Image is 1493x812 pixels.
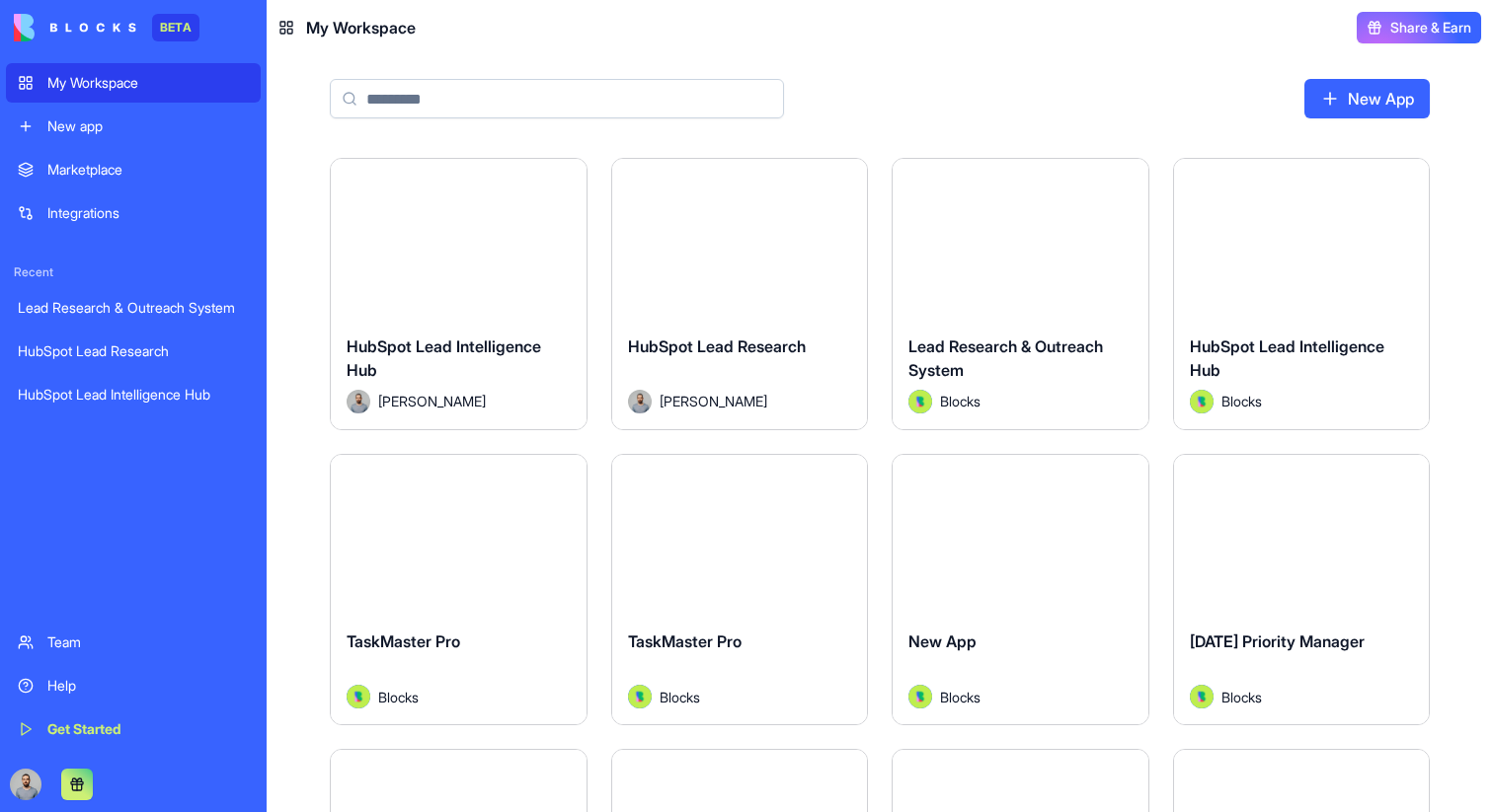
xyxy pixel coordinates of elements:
[1173,158,1431,430] a: HubSpot Lead Intelligence HubAvatarBlocks
[347,685,370,708] img: Avatar
[1190,685,1214,708] img: Avatar
[611,158,869,430] a: HubSpot Lead ResearchAvatar[PERSON_NAME]
[47,160,249,180] div: Marketplace
[18,298,249,318] div: Lead Research & Outreach System
[1190,631,1365,651] span: [DATE] Priority Manager
[10,769,41,800] img: image_123650291_bsq8ao.jpg
[908,336,1103,380] span: Lead Research & Outreach System
[47,116,249,136] div: New app
[6,332,261,371] a: HubSpot Lead Research
[14,14,136,41] img: logo
[1190,390,1214,413] img: Avatar
[1173,454,1431,726] a: [DATE] Priority ManagerAvatarBlocks
[611,454,869,726] a: TaskMaster ProAvatarBlocks
[47,719,249,739] div: Get Started
[347,390,370,413] img: Avatar
[47,632,249,652] div: Team
[6,288,261,328] a: Lead Research & Outreach System
[6,375,261,414] a: HubSpot Lead Intelligence Hub
[6,63,261,103] a: My Workspace
[6,709,261,749] a: Get Started
[660,687,700,707] span: Blocks
[47,676,249,696] div: Help
[47,73,249,93] div: My Workspace
[18,341,249,361] div: HubSpot Lead Research
[6,623,261,662] a: Team
[628,390,652,413] img: Avatar
[892,158,1149,430] a: Lead Research & Outreach SystemAvatarBlocks
[347,631,460,651] span: TaskMaster Pro
[330,454,588,726] a: TaskMaster ProAvatarBlocks
[628,685,652,708] img: Avatar
[908,685,932,708] img: Avatar
[6,150,261,189] a: Marketplace
[660,391,767,411] span: [PERSON_NAME]
[908,390,932,413] img: Avatar
[47,203,249,223] div: Integrations
[1390,18,1471,37] span: Share & Earn
[940,687,981,707] span: Blocks
[892,454,1149,726] a: New AppAvatarBlocks
[378,687,419,707] span: Blocks
[628,336,806,356] span: HubSpot Lead Research
[378,391,486,411] span: [PERSON_NAME]
[1190,336,1384,380] span: HubSpot Lead Intelligence Hub
[330,158,588,430] a: HubSpot Lead Intelligence HubAvatar[PERSON_NAME]
[152,14,199,41] div: BETA
[1221,687,1262,707] span: Blocks
[14,14,199,41] a: BETA
[628,631,742,651] span: TaskMaster Pro
[1304,79,1430,118] a: New App
[306,16,416,39] span: My Workspace
[908,631,977,651] span: New App
[1221,391,1262,411] span: Blocks
[6,107,261,146] a: New app
[18,385,249,405] div: HubSpot Lead Intelligence Hub
[1357,12,1481,43] button: Share & Earn
[347,336,541,380] span: HubSpot Lead Intelligence Hub
[6,193,261,233] a: Integrations
[940,391,981,411] span: Blocks
[6,666,261,705] a: Help
[6,264,261,280] span: Recent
